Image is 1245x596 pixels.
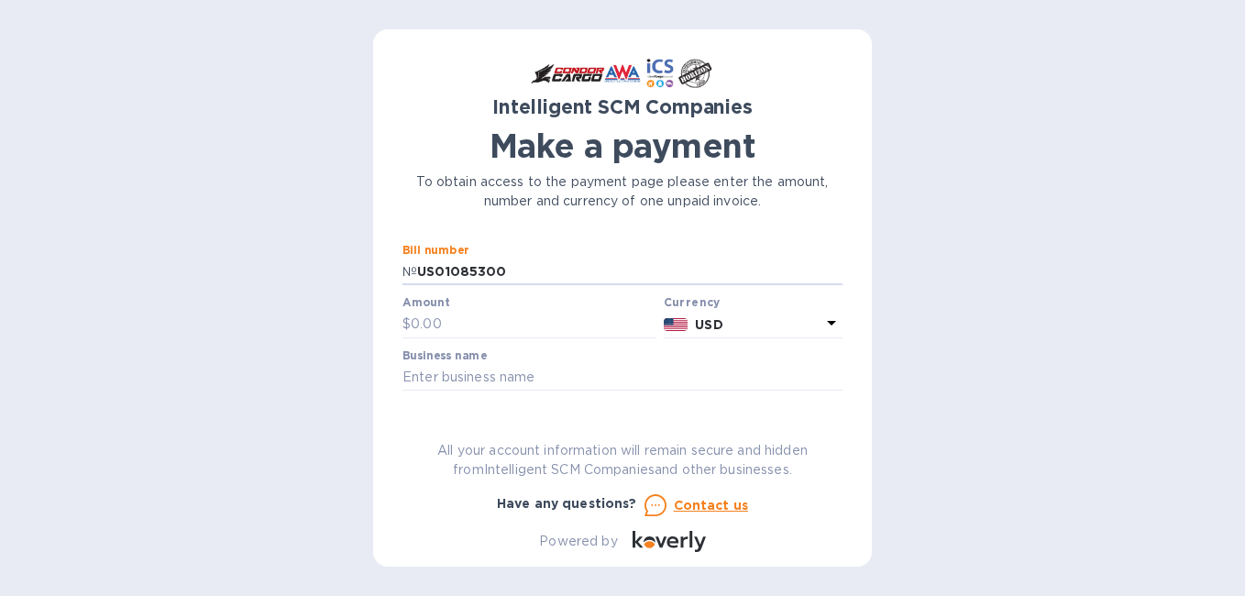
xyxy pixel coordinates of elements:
input: Enter business name [402,364,843,392]
b: Intelligent SCM Companies [492,95,753,118]
label: Amount [402,298,449,309]
b: USD [695,317,722,332]
p: № [402,262,417,281]
h1: Make a payment [402,127,843,165]
label: Bill number [402,245,468,256]
input: 0.00 [411,311,656,338]
label: Business name [402,350,487,361]
p: To obtain access to the payment page please enter the amount, number and currency of one unpaid i... [402,172,843,211]
input: Enter bill number [417,259,843,286]
p: All your account information will remain secure and hidden from Intelligent SCM Companies and oth... [402,441,843,480]
b: Have any questions? [497,496,637,511]
p: Powered by [539,532,617,551]
u: Contact us [674,498,749,513]
p: $ [402,315,411,334]
img: USD [664,318,689,331]
b: Currency [664,295,721,309]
